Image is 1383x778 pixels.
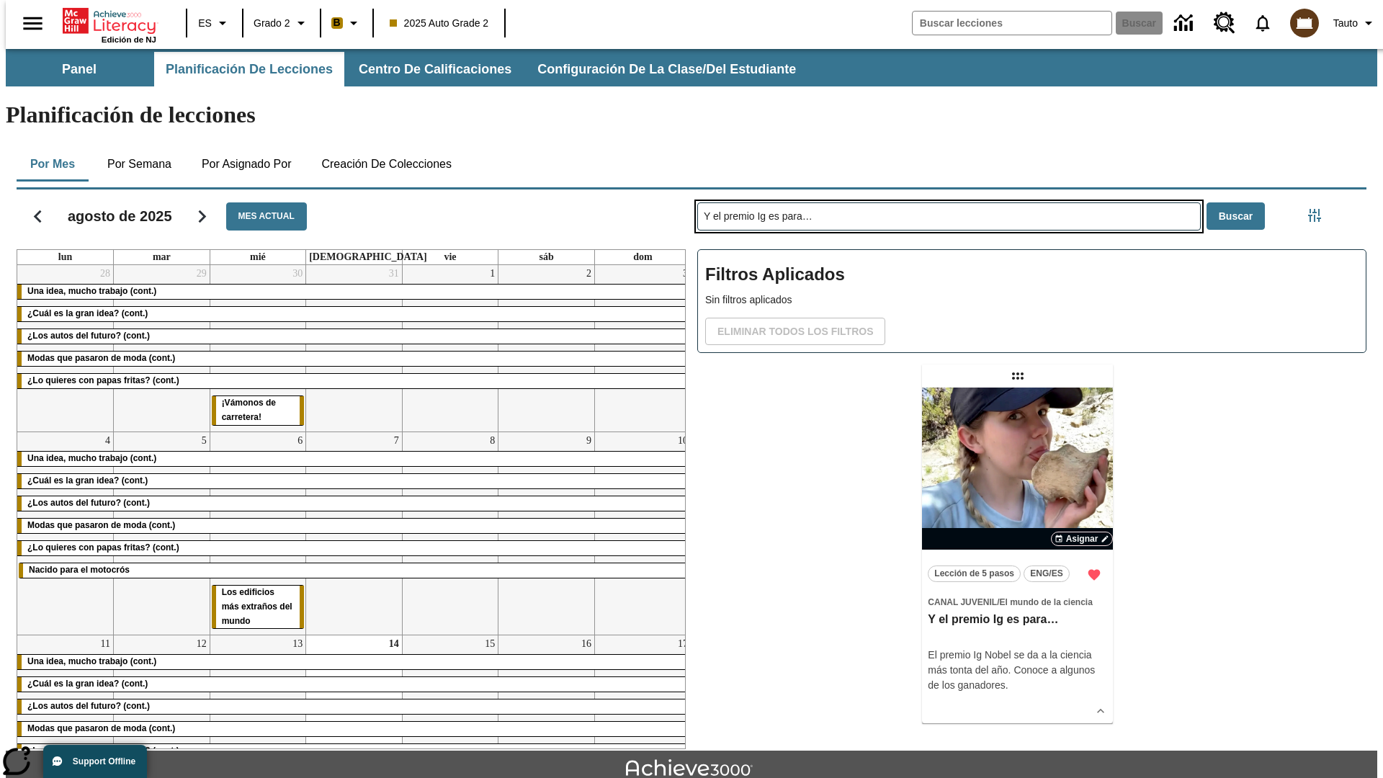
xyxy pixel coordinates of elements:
td: 29 de julio de 2025 [114,265,210,432]
a: sábado [536,250,556,264]
div: Subbarra de navegación [6,49,1377,86]
a: 3 de agosto de 2025 [680,265,691,282]
a: jueves [306,250,430,264]
a: 8 de agosto de 2025 [487,432,498,450]
span: ¿Cuál es la gran idea? (cont.) [27,679,148,689]
span: Support Offline [73,756,135,766]
span: ¿Lo quieres con papas fritas? (cont.) [27,375,179,385]
td: 9 de agosto de 2025 [498,432,595,635]
td: 8 de agosto de 2025 [402,432,498,635]
button: Perfil/Configuración [1328,10,1383,36]
input: Buscar campo [913,12,1111,35]
div: ¿Lo quieres con papas fritas? (cont.) [17,744,691,759]
span: Canal juvenil [928,597,997,607]
span: Tema: Canal juvenil/El mundo de la ciencia [928,594,1107,609]
span: El mundo de la ciencia [999,597,1092,607]
span: Modas que pasaron de moda (cont.) [27,723,175,733]
button: Lección de 5 pasos [928,565,1021,582]
span: Modas que pasaron de moda (cont.) [27,353,175,363]
td: 3 de agosto de 2025 [594,265,691,432]
div: Modas que pasaron de moda (cont.) [17,722,691,736]
h2: Filtros Aplicados [705,257,1359,292]
div: Los edificios más extraños del mundo [212,586,305,629]
span: B [334,14,341,32]
div: ¿Cuál es la gran idea? (cont.) [17,474,691,488]
td: 28 de julio de 2025 [17,265,114,432]
button: Planificación de lecciones [154,52,344,86]
a: Centro de recursos, Se abrirá en una pestaña nueva. [1205,4,1244,43]
span: / [997,597,999,607]
a: domingo [630,250,655,264]
span: Lección de 5 pasos [934,566,1014,581]
div: ¿Lo quieres con papas fritas? (cont.) [17,541,691,555]
button: Configuración de la clase/del estudiante [526,52,807,86]
span: ¡Vámonos de carretera! [222,398,276,422]
div: Portada [63,5,156,44]
button: Menú lateral de filtros [1300,201,1329,230]
td: 2 de agosto de 2025 [498,265,595,432]
span: ¿Los autos del futuro? (cont.) [27,701,150,711]
div: ¿Los autos del futuro? (cont.) [17,699,691,714]
div: Nacido para el motocrós [19,563,689,578]
button: Mes actual [226,202,307,231]
a: 29 de julio de 2025 [194,265,210,282]
button: Support Offline [43,745,147,778]
a: 30 de julio de 2025 [290,265,305,282]
td: 31 de julio de 2025 [306,265,403,432]
a: 15 de agosto de 2025 [482,635,498,653]
button: Creación de colecciones [310,147,463,182]
a: viernes [441,250,459,264]
a: 14 de agosto de 2025 [386,635,402,653]
button: Ver más [1090,700,1111,722]
span: 2025 Auto Grade 2 [390,16,489,31]
button: ENG/ES [1024,565,1070,582]
td: 6 de agosto de 2025 [210,432,306,635]
td: 4 de agosto de 2025 [17,432,114,635]
div: ¡Vámonos de carretera! [212,396,305,425]
td: 7 de agosto de 2025 [306,432,403,635]
a: 16 de agosto de 2025 [578,635,594,653]
a: 12 de agosto de 2025 [194,635,210,653]
button: Buscar [1207,202,1265,231]
span: ¿Cuál es la gran idea? (cont.) [27,475,148,486]
div: lesson details [922,388,1113,723]
div: Filtros Aplicados [697,249,1366,353]
td: 30 de julio de 2025 [210,265,306,432]
a: martes [150,250,174,264]
a: miércoles [247,250,269,264]
a: 11 de agosto de 2025 [98,635,113,653]
div: Calendario [5,184,686,749]
a: 31 de julio de 2025 [386,265,402,282]
td: 5 de agosto de 2025 [114,432,210,635]
span: Asignar [1066,532,1098,545]
button: Escoja un nuevo avatar [1281,4,1328,42]
button: Seguir [184,198,220,235]
div: Una idea, mucho trabajo (cont.) [17,655,691,669]
a: 13 de agosto de 2025 [290,635,305,653]
div: Una idea, mucho trabajo (cont.) [17,452,691,466]
a: 7 de agosto de 2025 [391,432,402,450]
a: 5 de agosto de 2025 [199,432,210,450]
h3: Y el premio Ig es para… [928,612,1107,627]
div: ¿Los autos del futuro? (cont.) [17,496,691,511]
span: Tauto [1333,16,1358,31]
a: 9 de agosto de 2025 [583,432,594,450]
button: Boost El color de la clase es anaranjado claro. Cambiar el color de la clase. [326,10,368,36]
a: 4 de agosto de 2025 [102,432,113,450]
span: Una idea, mucho trabajo (cont.) [27,453,156,463]
button: Regresar [19,198,56,235]
td: 1 de agosto de 2025 [402,265,498,432]
a: lunes [55,250,75,264]
div: Modas que pasaron de moda (cont.) [17,519,691,533]
span: ¿Los autos del futuro? (cont.) [27,498,150,508]
td: 10 de agosto de 2025 [594,432,691,635]
span: ENG/ES [1030,566,1062,581]
button: Remover de Favoritas [1081,562,1107,588]
div: ¿Los autos del futuro? (cont.) [17,329,691,344]
span: ¿Los autos del futuro? (cont.) [27,331,150,341]
button: Centro de calificaciones [347,52,523,86]
a: Centro de información [1165,4,1205,43]
span: ¿Cuál es la gran idea? (cont.) [27,308,148,318]
span: Edición de NJ [102,35,156,44]
div: El premio Ig Nobel se da a la ciencia más tonta del año. Conoce a algunos de los ganadores. [928,648,1107,693]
